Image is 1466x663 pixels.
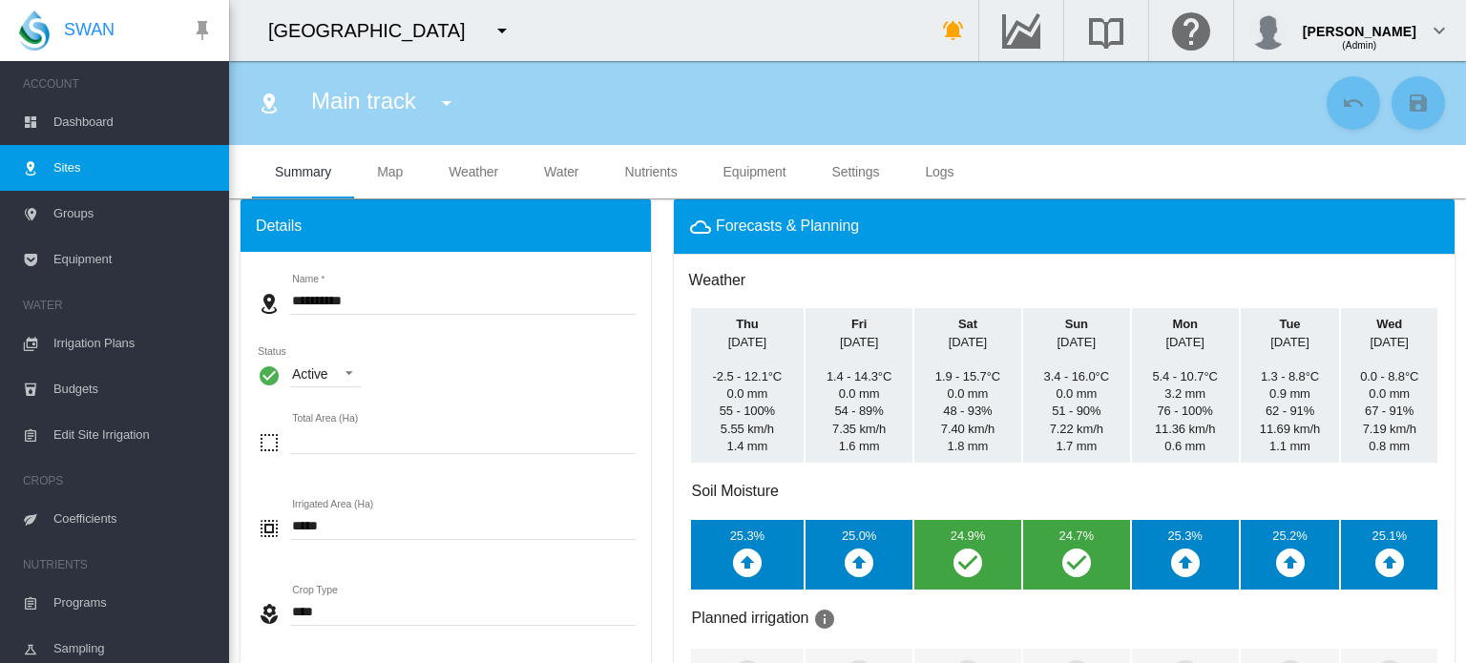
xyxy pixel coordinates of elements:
[1164,439,1205,453] span: ETo
[53,580,214,626] span: Programs
[1365,404,1414,418] span: Humidity
[191,19,214,42] md-icon: icon-pin
[832,164,880,179] span: Settings
[258,603,281,626] md-icon: icon-flower
[258,363,281,387] i: Active
[727,439,768,453] span: ETo
[1059,528,1094,543] span: Sunday - 24.7%
[1342,92,1365,114] md-icon: icon-undo
[624,164,677,179] span: Nutrients
[1052,404,1100,418] span: Humidity
[727,386,768,401] span: Rainfall
[435,92,458,114] md-icon: icon-menu-down
[23,549,214,580] span: NUTRIENTS
[806,308,912,463] td: Friday Temperature Rainfall Humidity Windspeed ETo
[842,528,876,543] span: Friday - 25.0%
[728,317,766,348] span: Thursday
[1369,386,1410,401] span: Rainfall
[1132,520,1239,590] td: Monday - 25.3% Monday - High
[721,422,774,436] span: Windspeed
[1249,11,1288,50] img: profile.jpg
[943,404,992,418] span: Humidity
[544,164,578,179] span: Water
[1341,308,1437,463] td: Wednesday Temperature Rainfall Humidity Windspeed ETo
[925,164,953,179] span: Logs
[1371,317,1409,348] span: Wednesday
[23,69,214,99] span: ACCOUNT
[53,145,214,191] span: Sites
[1165,317,1204,348] span: Monday
[948,386,989,401] span: Rainfall
[53,237,214,282] span: Equipment
[1050,422,1103,436] span: Windspeed
[53,191,214,237] span: Groups
[1272,528,1307,543] span: Tuesday - 25.2%
[935,369,1000,383] span: Temperature
[934,11,973,50] button: icon-bell-ring
[1083,19,1129,42] md-icon: Search the knowledge base
[1269,439,1310,453] span: ETo
[53,496,214,542] span: Coefficients
[258,431,281,454] md-icon: icon-select
[827,369,891,383] span: Temperature
[19,10,50,51] img: SWAN-Landscape-Logo-Colour-drop.png
[23,466,214,496] span: CROPS
[914,520,1021,590] td: Saturday - 24.9% Saturday - On target
[1327,76,1380,130] button: Cancel Changes
[1392,76,1445,130] button: Save Changes
[806,520,912,590] td: Friday - 25.0% Friday - High
[1372,545,1407,579] i: Wednesday - High
[449,164,498,179] span: Weather
[713,369,783,383] span: Temperature
[1273,545,1308,579] i: Tuesday - High
[428,84,466,122] button: icon-menu-down
[1280,317,1301,331] b: Tue
[1341,520,1437,590] td: Wednesday - 25.1% Wednesday - High
[1363,422,1416,436] span: Windspeed
[258,92,281,114] md-icon: icon-map-marker-radius
[839,386,880,401] span: Rainfall
[1058,317,1096,348] span: Sunday
[1155,422,1215,436] span: Windspeed
[290,359,361,387] md-select: Status : Active
[268,17,482,44] div: [GEOGRAPHIC_DATA]
[491,19,513,42] md-icon: icon-menu-down
[998,19,1044,42] md-icon: Go to the Data Hub
[716,218,859,234] span: Forecasts & Planning
[483,11,521,50] button: icon-menu-down
[53,321,214,366] span: Irrigation Plans
[948,439,989,453] span: ETo
[1360,369,1418,383] span: Temperature
[1132,308,1239,463] td: Monday Temperature Rainfall Humidity Windspeed ETo
[1167,528,1202,543] span: Monday - 25.3%
[1369,439,1410,453] span: ETo
[275,164,331,179] span: Summary
[1059,545,1094,579] i: Sunday - On target
[951,528,985,543] span: Saturday - 24.9%
[256,216,302,237] span: Details
[1056,386,1097,401] span: Rainfall
[941,422,995,436] span: Windspeed
[1023,520,1130,590] td: Sunday - 24.7% Sunday - On target
[1269,386,1310,401] span: Rainfall
[292,366,328,382] div: Active
[842,545,876,579] i: Friday - High
[1152,369,1217,383] span: Temperature
[311,88,416,114] span: Main track
[1172,317,1197,331] b: Mon
[1428,19,1451,42] md-icon: icon-chevron-down
[1260,422,1320,436] span: Windspeed
[949,317,987,348] span: Saturday
[723,164,786,179] span: Equipment
[951,545,985,579] i: Saturday - On target
[258,292,281,315] md-icon: icon-map-marker-radius
[730,545,764,579] i: Thursday - High
[1303,14,1416,33] div: [PERSON_NAME]
[1342,40,1376,51] span: (Admin)
[377,164,403,179] span: Map
[250,84,288,122] button: Click to go to list of Sites
[813,608,836,631] md-icon: icon-information
[1376,317,1402,331] b: Wed
[692,608,1436,631] h3: Planned irrigation
[691,308,805,463] td: Thursday Temperature Rainfall Humidity Windspeed ETo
